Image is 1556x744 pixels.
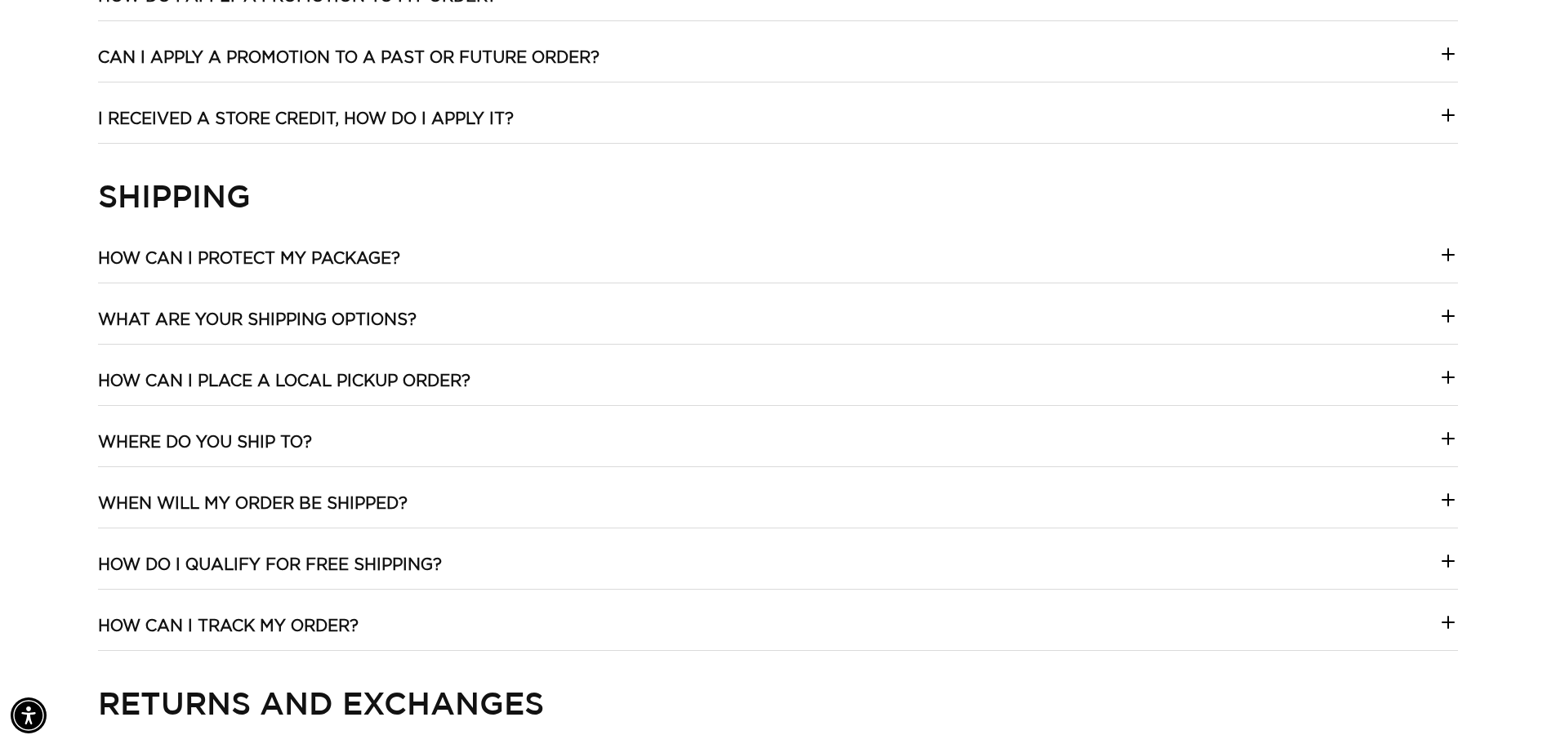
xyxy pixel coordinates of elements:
iframe: Chat Widget [1474,666,1556,744]
h3: When will my order be shipped? [98,493,408,515]
div: Accessibility Menu [11,697,47,733]
h3: What are your shipping options? [98,310,417,331]
summary: How can I place a local pickup order? [98,371,1458,405]
summary: When will my order be shipped? [98,493,1458,528]
h3: How do I qualify for free shipping? [98,555,442,576]
summary: Can I apply a promotion to a past or future order? [98,47,1458,82]
summary: How can I track my order? [98,616,1458,650]
h3: How can I track my order? [98,616,359,637]
summary: Where do you ship to? [98,432,1458,466]
h3: How can I place a local pickup order? [98,371,470,392]
h2: Returns and Exchanges [98,684,1458,723]
h3: Can I apply a promotion to a past or future order? [98,47,600,69]
h2: Shipping [98,176,1458,216]
h3: How can I protect my package? [98,248,400,270]
summary: I received a store credit, how do I apply it? [98,109,1458,143]
h3: I received a store credit, how do I apply it? [98,109,514,130]
summary: How do I qualify for free shipping? [98,555,1458,589]
h3: Where do you ship to? [98,432,312,453]
summary: What are your shipping options? [98,310,1458,344]
summary: How can I protect my package? [98,248,1458,283]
